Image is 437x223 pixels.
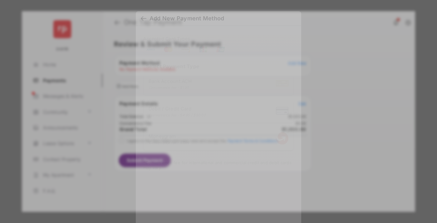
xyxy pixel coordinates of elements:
div: Add New Payment Method [150,15,224,22]
span: Moneygram [149,133,189,139]
div: * Convenience fee for international and commercial credit and debit cards may vary. [143,160,294,172]
div: Convenience fee - $1.95 [149,85,192,90]
h4: Select Payment Type [143,63,294,70]
div: Convenience fee - $4.95 / $30.00 [149,113,206,117]
span: Debit / Credit Card [149,106,206,112]
span: Bank Account ACH [149,78,192,84]
div: Convenience fee - $7.99 [149,140,189,145]
span: Accepted Card Types [143,36,193,42]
